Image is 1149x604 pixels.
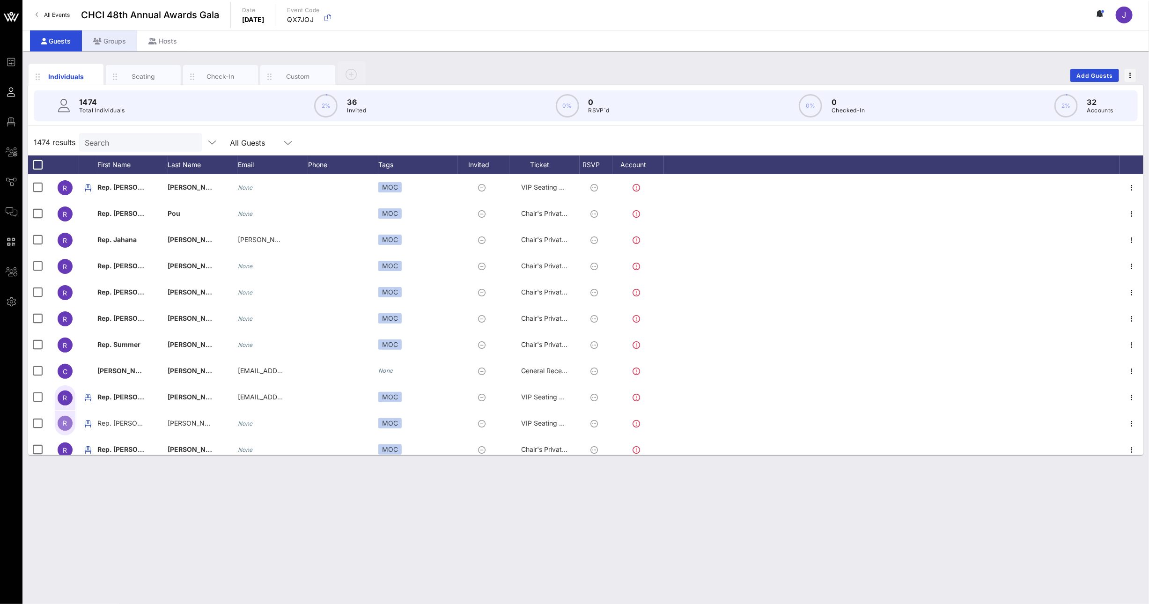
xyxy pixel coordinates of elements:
i: None [238,184,253,191]
div: MOC [378,235,402,245]
div: Guests [30,30,82,52]
div: MOC [378,418,402,428]
p: 0 [589,96,610,108]
span: VIP Seating & Chair's Private Reception [521,183,642,191]
i: None [238,289,253,296]
i: None [238,210,253,217]
div: Tags [378,155,458,174]
span: [PERSON_NAME] [168,340,223,348]
i: None [238,263,253,270]
div: MOC [378,182,402,192]
span: Chair's Private Reception [521,288,598,296]
i: None [238,446,253,453]
span: Rep. [PERSON_NAME] [97,183,169,191]
div: MOC [378,392,402,402]
span: Rep. Summer [97,340,140,348]
span: Rep. [PERSON_NAME] [97,314,169,322]
i: None [238,341,253,348]
div: All Guests [230,139,265,147]
div: Invited [458,155,509,174]
span: Chair's Private Reception [521,340,598,348]
span: R [63,289,67,297]
span: [PERSON_NAME] [168,445,223,453]
span: Chair's Private Reception [521,445,598,453]
span: [PERSON_NAME] [168,262,223,270]
div: MOC [378,287,402,297]
div: All Guests [224,133,299,152]
span: [PERSON_NAME] [168,367,223,375]
div: RSVP [580,155,612,174]
span: [PERSON_NAME] [168,393,223,401]
div: Account [612,155,664,174]
p: Accounts [1087,106,1113,115]
span: R [63,419,67,427]
span: [PERSON_NAME] [168,314,223,322]
button: Add Guests [1070,69,1119,82]
div: MOC [378,339,402,350]
div: Phone [308,155,378,174]
div: Hosts [137,30,188,52]
p: 36 [347,96,366,108]
div: Email [238,155,308,174]
span: General Reception [521,367,577,375]
span: Rep. [PERSON_NAME] [97,419,167,427]
p: 0 [832,96,865,108]
i: None [238,315,253,322]
p: Event Code [287,6,320,15]
div: First Name [97,155,168,174]
p: 32 [1087,96,1113,108]
div: Individuals [45,72,87,81]
p: Invited [347,106,366,115]
span: [PERSON_NAME] [PERSON_NAME] [168,288,280,296]
span: R [63,236,67,244]
span: R [63,341,67,349]
div: MOC [378,261,402,271]
span: VIP Seating & Chair's Private Reception [521,419,642,427]
span: Rep. [PERSON_NAME] [97,393,169,401]
span: [PERSON_NAME] Guest [168,419,241,427]
p: Date [242,6,265,15]
div: Seating [123,72,164,81]
span: Chair's Private Reception [521,209,598,217]
span: Chair's Private Reception [521,236,598,243]
span: [PERSON_NAME] [168,183,223,191]
span: VIP Seating & Chair's Private Reception [521,393,642,401]
div: MOC [378,444,402,455]
span: [PERSON_NAME][EMAIL_ADDRESS][DOMAIN_NAME] [238,236,405,243]
span: R [63,210,67,218]
div: J [1116,7,1133,23]
span: Rep. [PERSON_NAME] [97,288,169,296]
div: Ticket [509,155,580,174]
a: All Events [30,7,75,22]
span: Rep. [PERSON_NAME] [97,445,169,453]
span: J [1122,10,1127,20]
p: Checked-In [832,106,865,115]
span: All Events [44,11,70,18]
span: Rep. Jahana [97,236,137,243]
div: MOC [378,208,402,219]
p: RSVP`d [589,106,610,115]
span: R [63,263,67,271]
span: Add Guests [1076,72,1113,79]
span: R [63,184,67,192]
i: None [378,367,393,374]
i: None [238,420,253,427]
span: Chair's Private Reception [521,262,598,270]
span: Rep. [PERSON_NAME] [97,209,169,217]
span: Rep. [PERSON_NAME] [97,262,169,270]
div: Check-In [200,72,242,81]
div: MOC [378,313,402,324]
span: 1474 results [34,137,75,148]
span: R [63,315,67,323]
span: [PERSON_NAME] [168,236,223,243]
p: Total Individuals [79,106,125,115]
div: Last Name [168,155,238,174]
span: Pou [168,209,180,217]
span: R [63,446,67,454]
p: QX7JOJ [287,15,320,24]
span: CHCI 48th Annual Awards Gala [81,8,219,22]
span: Chair's Private Reception [521,314,598,322]
div: Custom [277,72,319,81]
span: R [63,394,67,402]
p: 1474 [79,96,125,108]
